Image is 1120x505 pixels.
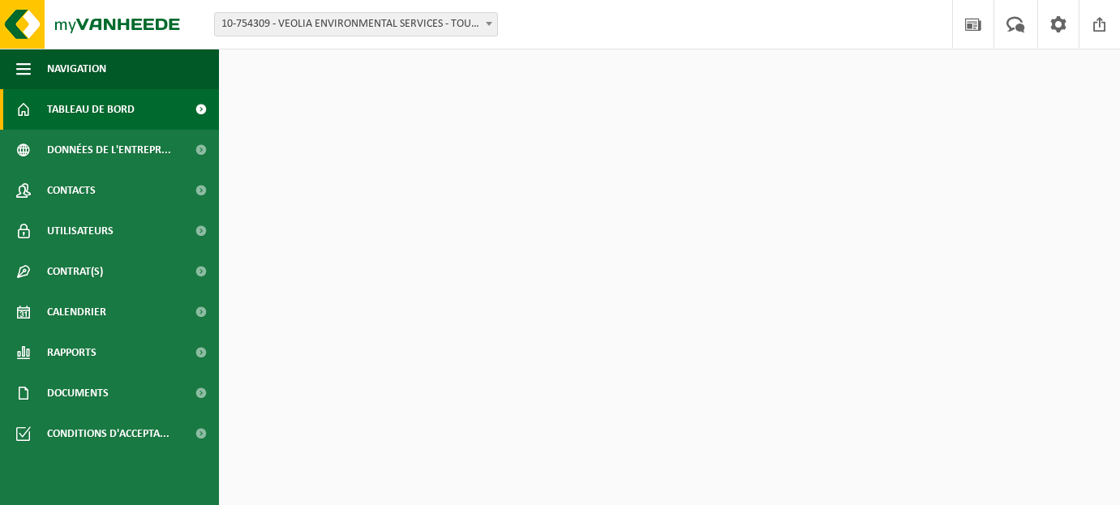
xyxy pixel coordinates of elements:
span: Utilisateurs [47,211,114,251]
span: 10-754309 - VEOLIA ENVIRONMENTAL SERVICES - TOURNEÉ CAMION ALIMENTAIRE - 5140 SOMBREFFE, RUE DE L... [214,12,498,36]
span: Conditions d'accepta... [47,413,170,454]
span: 10-754309 - VEOLIA ENVIRONMENTAL SERVICES - TOURNEÉ CAMION ALIMENTAIRE - 5140 SOMBREFFE, RUE DE L... [215,13,497,36]
span: Tableau de bord [47,89,135,130]
span: Calendrier [47,292,106,332]
span: Navigation [47,49,106,89]
span: Documents [47,373,109,413]
span: Rapports [47,332,97,373]
span: Contacts [47,170,96,211]
span: Données de l'entrepr... [47,130,171,170]
span: Contrat(s) [47,251,103,292]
